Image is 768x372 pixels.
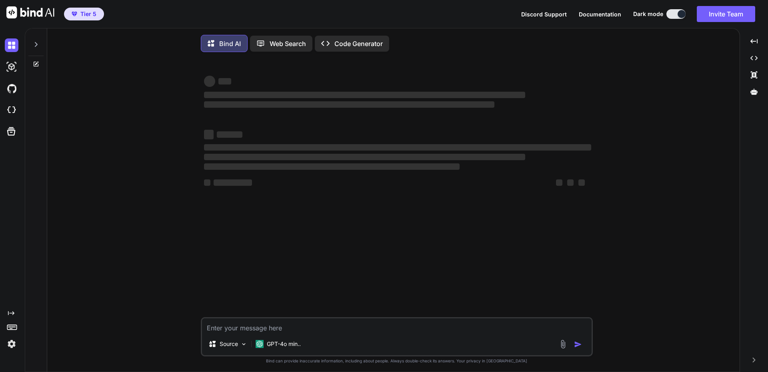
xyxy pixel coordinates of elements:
[256,340,264,348] img: GPT-4o mini
[214,179,252,186] span: ‌
[521,11,567,18] span: Discord Support
[556,179,562,186] span: ‌
[5,103,18,117] img: cloudideIcon
[217,131,242,138] span: ‌
[697,6,755,22] button: Invite Team
[567,179,574,186] span: ‌
[240,341,247,348] img: Pick Models
[558,340,568,349] img: attachment
[204,76,215,87] span: ‌
[5,38,18,52] img: darkChat
[219,39,241,48] p: Bind AI
[579,11,621,18] span: Documentation
[220,340,238,348] p: Source
[574,340,582,348] img: icon
[633,10,663,18] span: Dark mode
[5,337,18,351] img: settings
[204,92,525,98] span: ‌
[201,358,593,364] p: Bind can provide inaccurate information, including about people. Always double-check its answers....
[204,179,210,186] span: ‌
[64,8,104,20] button: premiumTier 5
[204,130,214,139] span: ‌
[204,163,460,170] span: ‌
[204,144,591,151] span: ‌
[218,78,231,84] span: ‌
[334,39,383,48] p: Code Generator
[579,10,621,18] button: Documentation
[578,179,585,186] span: ‌
[204,154,525,160] span: ‌
[5,82,18,95] img: githubDark
[270,39,306,48] p: Web Search
[267,340,301,348] p: GPT-4o min..
[5,60,18,74] img: darkAi-studio
[72,12,77,16] img: premium
[521,10,567,18] button: Discord Support
[204,101,494,108] span: ‌
[6,6,54,18] img: Bind AI
[80,10,96,18] span: Tier 5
